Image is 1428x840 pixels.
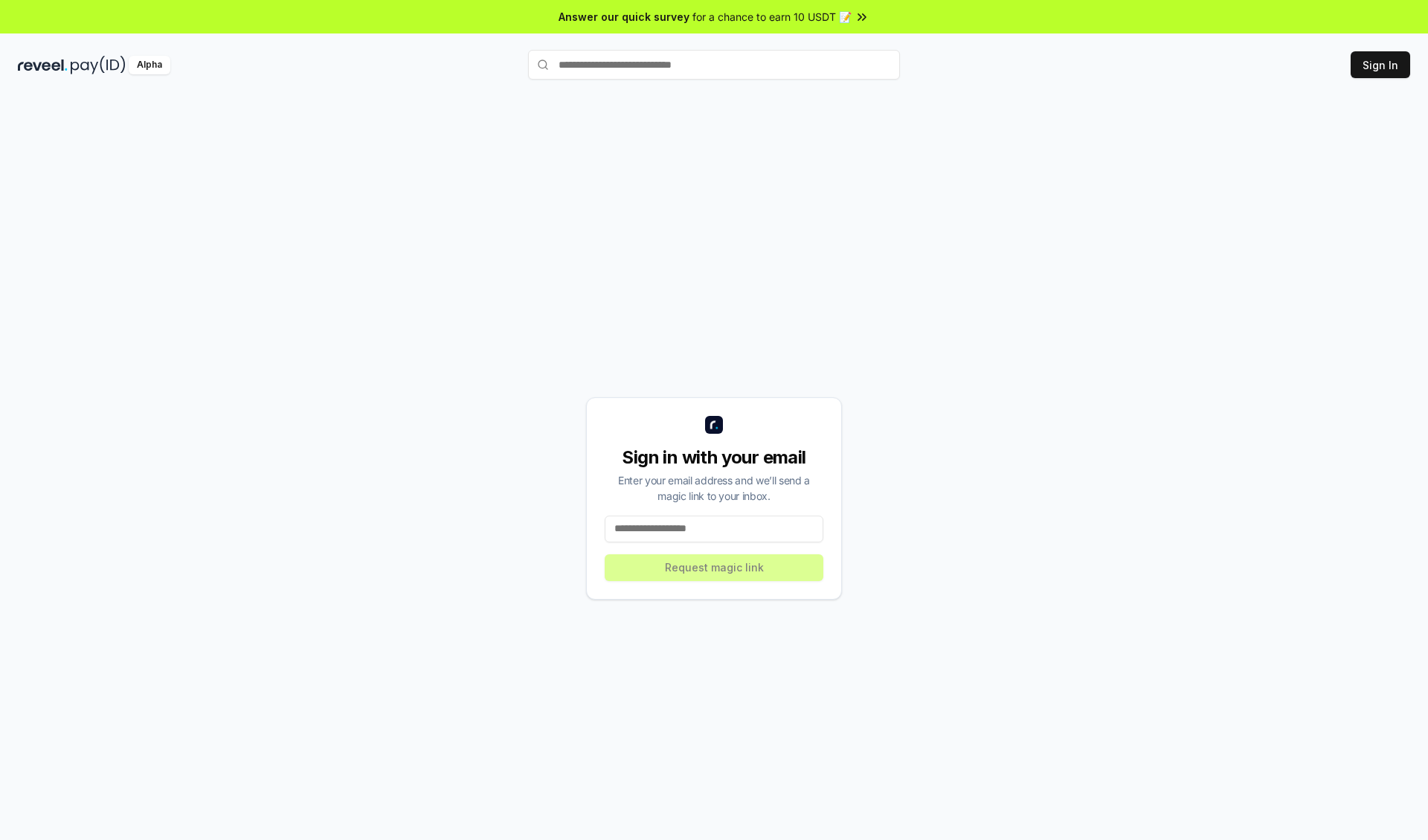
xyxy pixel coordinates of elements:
img: logo_small [705,416,723,434]
img: reveel_dark [18,56,68,74]
button: Sign In [1351,51,1410,78]
span: for a chance to earn 10 USDT 📝 [692,9,852,25]
div: Sign in with your email [605,446,823,469]
div: Alpha [129,56,170,74]
span: Answer our quick survey [559,9,689,25]
img: pay_id [71,56,126,74]
div: Enter your email address and we’ll send a magic link to your inbox. [605,472,823,504]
